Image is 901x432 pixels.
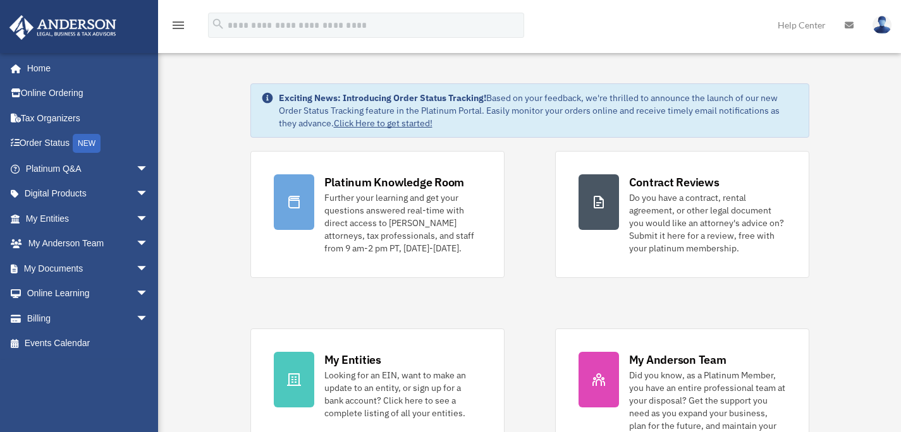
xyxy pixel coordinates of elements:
a: Contract Reviews Do you have a contract, rental agreement, or other legal document you would like... [555,151,809,278]
a: Order StatusNEW [9,131,168,157]
i: search [211,17,225,31]
strong: Exciting News: Introducing Order Status Tracking! [279,92,486,104]
span: arrow_drop_down [136,281,161,307]
img: Anderson Advisors Platinum Portal [6,15,120,40]
a: Home [9,56,161,81]
i: menu [171,18,186,33]
div: Platinum Knowledge Room [324,174,465,190]
div: NEW [73,134,101,153]
a: Click Here to get started! [334,117,432,129]
a: Platinum Knowledge Room Further your learning and get your questions answered real-time with dire... [250,151,505,278]
a: My Documentsarrow_drop_down [9,256,168,281]
a: Platinum Q&Aarrow_drop_down [9,156,168,181]
a: My Entitiesarrow_drop_down [9,206,168,231]
a: Online Ordering [9,81,168,106]
a: My Anderson Teamarrow_drop_down [9,231,168,256]
div: My Anderson Team [629,352,726,368]
a: Billingarrow_drop_down [9,306,168,331]
a: Tax Organizers [9,105,168,131]
div: Based on your feedback, we're thrilled to announce the launch of our new Order Status Tracking fe... [279,92,799,129]
span: arrow_drop_down [136,206,161,232]
a: Events Calendar [9,331,168,356]
div: Contract Reviews [629,174,720,190]
div: Do you have a contract, rental agreement, or other legal document you would like an attorney's ad... [629,191,786,255]
a: menu [171,22,186,33]
div: Looking for an EIN, want to make an update to an entity, or sign up for a bank account? Click her... [324,369,481,419]
span: arrow_drop_down [136,256,161,282]
a: Online Learningarrow_drop_down [9,281,168,306]
span: arrow_drop_down [136,181,161,207]
div: Further your learning and get your questions answered real-time with direct access to [PERSON_NAM... [324,191,481,255]
div: My Entities [324,352,381,368]
img: User Pic [873,16,892,34]
span: arrow_drop_down [136,156,161,182]
span: arrow_drop_down [136,306,161,332]
a: Digital Productsarrow_drop_down [9,181,168,207]
span: arrow_drop_down [136,231,161,257]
